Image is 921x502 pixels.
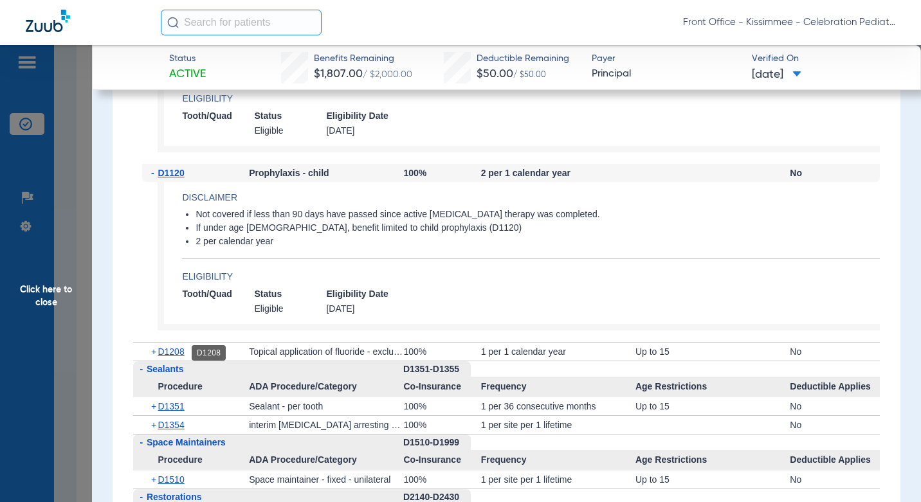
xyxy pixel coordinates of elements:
[158,346,184,357] span: D1208
[481,471,635,489] div: 1 per site per 1 lifetime
[326,303,398,315] span: [DATE]
[151,416,158,434] span: +
[249,416,403,434] div: interim [MEDICAL_DATA] arresting medicament application – per tooth
[249,164,403,182] div: Prophylaxis - child
[182,92,880,105] h4: Eligibility
[790,416,880,434] div: No
[513,71,546,79] span: / $50.00
[857,440,921,502] iframe: Chat Widget
[196,222,880,234] li: If under age [DEMOGRAPHIC_DATA], benefit limited to child prophylaxis (D1120)
[249,377,403,397] span: ADA Procedure/Category
[790,471,880,489] div: No
[196,236,880,247] li: 2 per calendar year
[403,361,471,377] div: D1351-D1355
[167,17,179,28] img: Search Icon
[790,377,880,397] span: Deductible Applies
[169,52,206,66] span: Status
[249,450,403,471] span: ADA Procedure/Category
[314,68,363,80] span: $1,807.00
[249,343,403,361] div: Topical application of fluoride - excluding varnish
[151,164,158,182] span: -
[254,125,326,137] span: Eligible
[169,66,206,82] span: Active
[249,471,403,489] div: Space maintainer - fixed - unilateral
[481,416,635,434] div: 1 per site per 1 lifetime
[481,343,635,361] div: 1 per 1 calendar year
[481,397,635,415] div: 1 per 36 consecutive months
[151,397,158,415] span: +
[249,397,403,415] div: Sealant - per tooth
[133,377,249,397] span: Procedure
[790,450,880,471] span: Deductible Applies
[481,377,635,397] span: Frequency
[403,435,471,451] div: D1510-D1999
[481,450,635,471] span: Frequency
[635,471,790,489] div: Up to 15
[683,16,895,29] span: Front Office - Kissimmee - Celebration Pediatric Dentistry
[790,397,880,415] div: No
[147,437,226,447] span: Space Maintainers
[326,125,398,137] span: [DATE]
[326,110,398,122] span: Eligibility Date
[196,209,880,220] li: Not covered if less than 90 days have passed since active [MEDICAL_DATA] therapy was completed.
[192,345,226,361] div: D1208
[254,288,326,300] span: Status
[790,343,880,361] div: No
[151,471,158,489] span: +
[133,450,249,471] span: Procedure
[182,110,254,122] span: Tooth/Quad
[158,420,184,430] span: D1354
[403,450,480,471] span: Co-Insurance
[592,52,740,66] span: Payer
[403,377,480,397] span: Co-Insurance
[182,191,880,204] h4: Disclaimer
[140,492,143,502] span: -
[158,474,184,485] span: D1510
[477,52,569,66] span: Deductible Remaining
[326,288,398,300] span: Eligibility Date
[363,70,412,79] span: / $2,000.00
[147,492,202,502] span: Restorations
[752,52,900,66] span: Verified On
[635,397,790,415] div: Up to 15
[140,437,143,447] span: -
[403,471,480,489] div: 100%
[182,288,254,300] span: Tooth/Quad
[635,450,790,471] span: Age Restrictions
[147,364,184,374] span: Sealants
[477,68,513,80] span: $50.00
[161,10,322,35] input: Search for patients
[158,401,184,411] span: D1351
[403,416,480,434] div: 100%
[635,377,790,397] span: Age Restrictions
[254,110,326,122] span: Status
[158,168,184,178] span: D1120
[752,67,801,83] span: [DATE]
[403,397,480,415] div: 100%
[151,343,158,361] span: +
[481,164,635,182] div: 2 per 1 calendar year
[140,364,143,374] span: -
[592,66,740,82] span: Principal
[254,303,326,315] span: Eligible
[790,164,880,182] div: No
[403,164,480,182] div: 100%
[182,270,880,283] h4: Eligibility
[26,10,70,32] img: Zuub Logo
[403,343,480,361] div: 100%
[635,343,790,361] div: Up to 15
[314,52,412,66] span: Benefits Remaining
